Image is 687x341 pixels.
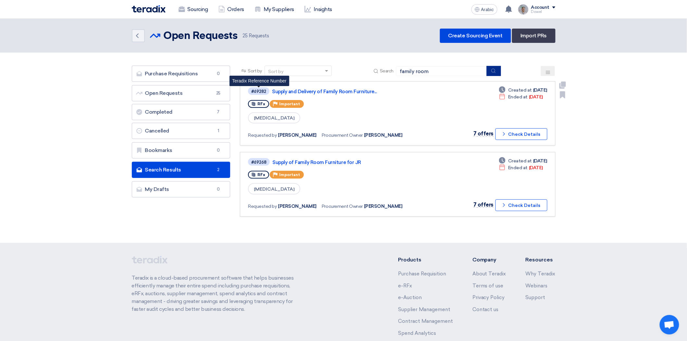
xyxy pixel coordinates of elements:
[279,172,300,177] font: Important
[279,102,300,106] font: Important
[264,6,294,12] font: My Suppliers
[398,307,450,312] a: Supplier Management
[132,123,231,139] a: Cancelled1
[216,91,220,95] font: 25
[249,2,299,17] a: My Suppliers
[132,104,231,120] a: Completed7
[481,7,494,12] font: Arabic
[132,85,231,101] a: Open Requests25
[145,109,173,115] font: Completed
[495,199,547,211] button: Check Details
[526,295,545,300] a: Support
[251,160,267,165] font: #69268
[257,172,265,177] font: RFx
[472,295,505,300] a: Privacy Policy
[213,2,249,17] a: Orders
[473,202,493,208] font: 7 offers
[533,158,547,164] font: [DATE]
[251,89,266,94] font: #69282
[145,147,173,153] font: Bookmarks
[398,318,453,324] a: Contract Management
[217,148,220,153] font: 0
[228,6,244,12] font: Orders
[188,6,208,12] font: Sourcing
[508,87,532,93] font: Created at
[322,204,363,209] font: Procurement Owner
[145,167,181,173] font: Search Results
[218,128,219,133] font: 1
[512,29,555,43] a: Import PRs
[132,162,231,178] a: Search Results2
[272,89,377,95] font: Supply and Delivery of Family Room Furniture...
[472,271,506,277] a: About Teradix
[278,133,317,138] font: [PERSON_NAME]
[472,307,499,312] a: Contact us
[132,142,231,158] a: Bookmarks0
[217,187,220,192] font: 0
[533,87,547,93] font: [DATE]
[254,115,294,121] font: [MEDICAL_DATA]
[518,4,529,15] img: IMG_1753965247717.jpg
[526,257,553,263] font: Resources
[398,271,446,277] a: Purchase Requisition
[531,5,550,10] font: Account
[145,70,198,77] font: Purchase Requisitions
[132,66,231,82] a: Purchase Requisitions0
[398,295,422,300] a: e-Auction
[364,204,403,209] font: [PERSON_NAME]
[508,132,541,137] font: Check Details
[278,204,317,209] font: [PERSON_NAME]
[396,66,487,76] input: Search by title or reference number
[243,33,247,39] font: 25
[217,167,219,172] font: 2
[314,6,332,12] font: Insights
[272,159,361,165] font: Supply of Family Room Furniture for JR
[508,165,528,170] font: Ended at
[248,133,277,138] font: Requested by
[526,283,548,289] a: Webinars
[217,71,220,76] font: 0
[531,10,542,14] font: Dowel
[526,271,556,277] a: Why Teradix
[364,133,403,138] font: [PERSON_NAME]
[473,131,493,137] font: 7 offers
[495,128,547,140] button: Check Details
[508,158,532,164] font: Created at
[254,186,294,192] font: [MEDICAL_DATA]
[398,330,436,336] a: Spend Analytics
[145,186,169,192] font: My Drafts
[398,283,412,289] a: e-RFx
[272,89,434,95] a: Supply and Delivery of Family Room Furniture...
[132,5,166,13] img: Teradix logo
[132,181,231,197] a: My Drafts0
[508,94,528,100] font: Ended at
[272,159,435,165] a: Supply of Family Room Furniture for JR
[164,31,238,41] font: Open Requests
[660,315,679,335] a: Open chat
[145,90,183,96] font: Open Requests
[322,133,363,138] font: Procurement Owner
[520,32,547,39] font: Import PRs
[472,283,504,289] a: Terms of use
[380,68,393,74] font: Search
[248,204,277,209] font: Requested by
[268,69,283,74] font: Sort by
[508,203,541,208] font: Check Details
[472,257,497,263] font: Company
[217,109,219,114] font: 7
[257,102,265,106] font: RFx
[529,165,543,170] font: [DATE]
[248,68,262,74] font: Sort by
[299,2,337,17] a: Insights
[249,33,269,39] font: Requests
